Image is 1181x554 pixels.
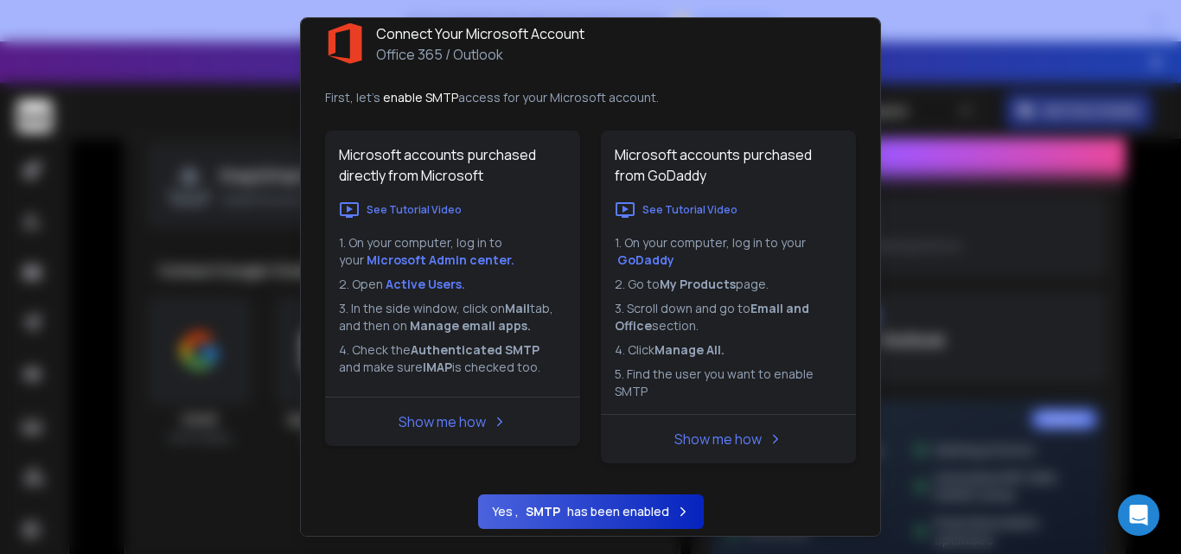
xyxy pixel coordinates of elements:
[383,89,458,105] span: enable SMTP
[325,131,580,200] h1: Microsoft accounts purchased directly from Microsoft
[478,494,704,529] button: Yes ,SMTPhas been enabled
[615,300,812,334] b: Email and Office
[339,234,566,269] li: 1. On your computer, log in to your
[642,203,737,217] p: See Tutorial Video
[339,300,566,334] li: 3. In the side window, click on tab, and then on
[411,341,539,358] b: Authenticated SMTP
[617,252,674,268] a: GoDaddy
[615,366,842,400] li: 5. Find the user you want to enable SMTP
[367,252,514,268] a: Microsoft Admin center.
[615,276,842,293] li: 2. Go to page.
[660,276,736,292] b: My Products
[376,23,584,44] h1: Connect Your Microsoft Account
[423,359,452,375] b: IMAP
[410,317,531,334] b: Manage email apps.
[674,430,762,449] a: Show me how
[386,276,465,292] a: Active Users.
[339,341,566,376] li: 4. Check the and make sure is checked too.
[1118,494,1159,536] div: Open Intercom Messenger
[526,503,560,520] b: SMTP
[654,341,725,358] b: Manage All.
[505,300,530,316] b: Mail
[615,300,842,334] li: 3. Scroll down and go to section.
[339,276,566,293] li: 2. Open
[367,203,462,217] p: See Tutorial Video
[601,131,856,200] h1: Microsoft accounts purchased from GoDaddy
[615,234,842,269] li: 1. On your computer, log in to your
[376,44,584,65] p: Office 365 / Outlook
[325,89,856,106] p: First, let's access for your Microsoft account.
[399,412,486,431] a: Show me how
[615,341,842,359] li: 4. Click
